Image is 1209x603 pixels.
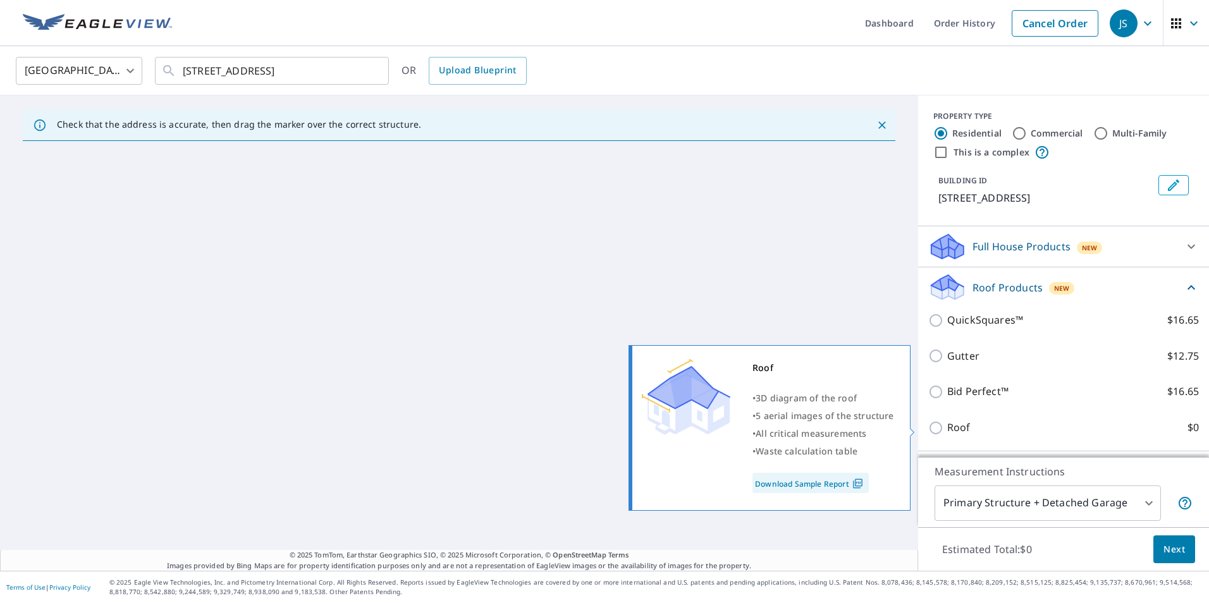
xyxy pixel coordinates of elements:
[752,442,894,460] div: •
[23,14,172,33] img: EV Logo
[756,427,866,439] span: All critical measurements
[947,384,1009,399] p: Bid Perfect™
[1082,243,1098,253] span: New
[752,389,894,407] div: •
[1167,384,1199,399] p: $16.65
[928,231,1199,262] div: Full House ProductsNew
[756,392,857,404] span: 3D diagram of the roof
[947,420,971,435] p: Roof
[1167,312,1199,328] p: $16.65
[49,583,90,592] a: Privacy Policy
[439,63,516,78] span: Upload Blueprint
[932,535,1042,563] p: Estimated Total: $0
[6,583,46,592] a: Terms of Use
[290,550,629,561] span: © 2025 TomTom, Earthstar Geographics SIO, © 2025 Microsoft Corporation, ©
[642,359,730,435] img: Premium
[57,119,421,130] p: Check that the address is accurate, then drag the marker over the correct structure.
[109,578,1203,597] p: © 2025 Eagle View Technologies, Inc. and Pictometry International Corp. All Rights Reserved. Repo...
[952,127,1002,140] label: Residential
[752,407,894,425] div: •
[1110,9,1138,37] div: JS
[1031,127,1083,140] label: Commercial
[938,190,1153,205] p: [STREET_ADDRESS]
[429,57,526,85] a: Upload Blueprint
[1177,496,1193,511] span: Your report will include the primary structure and a detached garage if one exists.
[6,583,90,591] p: |
[874,117,890,133] button: Close
[183,53,363,88] input: Search by address or latitude-longitude
[608,550,629,559] a: Terms
[752,473,869,493] a: Download Sample Report
[1153,535,1195,564] button: Next
[928,272,1199,302] div: Roof ProductsNew
[756,445,857,457] span: Waste calculation table
[1167,348,1199,364] p: $12.75
[1158,175,1189,195] button: Edit building 1
[553,550,606,559] a: OpenStreetMap
[1163,542,1185,557] span: Next
[752,359,894,377] div: Roof
[973,239,1071,254] p: Full House Products
[947,312,1023,328] p: QuickSquares™
[402,57,527,85] div: OR
[1054,283,1070,293] span: New
[756,410,893,422] span: 5 aerial images of the structure
[938,175,987,186] p: BUILDING ID
[752,425,894,442] div: •
[16,53,142,88] div: [GEOGRAPHIC_DATA]
[954,146,1029,159] label: This is a complex
[935,464,1193,479] p: Measurement Instructions
[935,485,1161,521] div: Primary Structure + Detached Garage
[1188,420,1199,435] p: $0
[1112,127,1167,140] label: Multi-Family
[1012,10,1098,37] a: Cancel Order
[933,111,1194,122] div: PROPERTY TYPE
[973,280,1043,295] p: Roof Products
[849,478,866,489] img: Pdf Icon
[947,348,979,364] p: Gutter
